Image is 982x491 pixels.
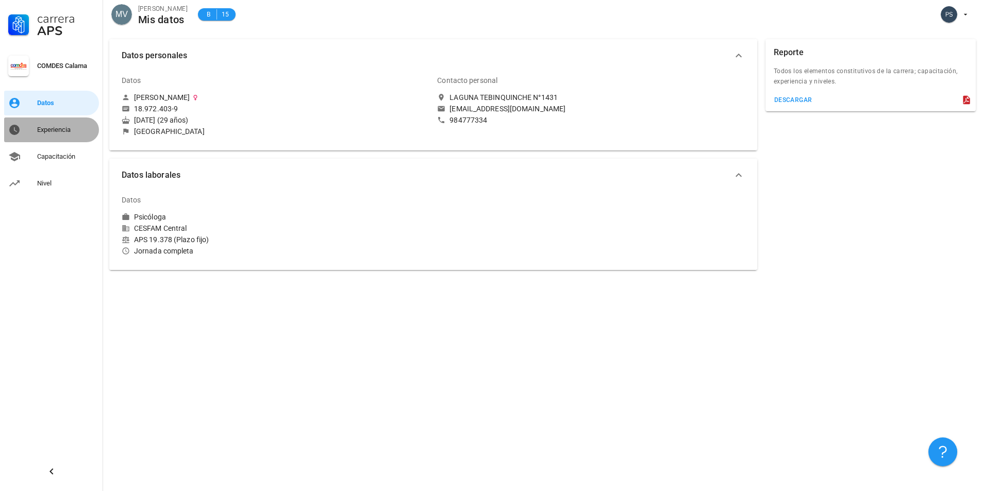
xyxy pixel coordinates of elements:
[134,212,166,222] div: Psicóloga
[134,93,190,102] div: [PERSON_NAME]
[138,14,188,25] div: Mis datos
[115,4,128,25] span: MV
[138,4,188,14] div: [PERSON_NAME]
[4,117,99,142] a: Experiencia
[204,9,212,20] span: B
[109,39,757,72] button: Datos personales
[221,9,229,20] span: 15
[37,179,95,188] div: Nivel
[134,127,205,136] div: [GEOGRAPHIC_DATA]
[122,224,429,233] div: CESFAM Central
[37,99,95,107] div: Datos
[122,188,141,212] div: Datos
[450,93,558,102] div: LAGUNA TEBINQUINCHE N°1431
[4,144,99,169] a: Capacitación
[770,93,817,107] button: descargar
[4,171,99,196] a: Nivel
[437,104,744,113] a: [EMAIL_ADDRESS][DOMAIN_NAME]
[111,4,132,25] div: avatar
[450,115,487,125] div: 984777334
[437,68,497,93] div: Contacto personal
[37,12,95,25] div: Carrera
[122,115,429,125] div: [DATE] (29 años)
[774,96,812,104] div: descargar
[437,115,744,125] a: 984777334
[122,168,733,182] span: Datos laborales
[37,62,95,70] div: COMDES Calama
[37,126,95,134] div: Experiencia
[37,25,95,37] div: APS
[765,66,976,93] div: Todos los elementos constitutivos de la carrera; capacitación, experiencia y niveles.
[109,159,757,192] button: Datos laborales
[437,93,744,102] a: LAGUNA TEBINQUINCHE N°1431
[774,39,804,66] div: Reporte
[122,246,429,256] div: Jornada completa
[134,104,178,113] div: 18.972.403-9
[37,153,95,161] div: Capacitación
[941,6,957,23] div: avatar
[122,235,429,244] div: APS 19.378 (Plazo fijo)
[122,68,141,93] div: Datos
[450,104,565,113] div: [EMAIL_ADDRESS][DOMAIN_NAME]
[4,91,99,115] a: Datos
[122,48,733,63] span: Datos personales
